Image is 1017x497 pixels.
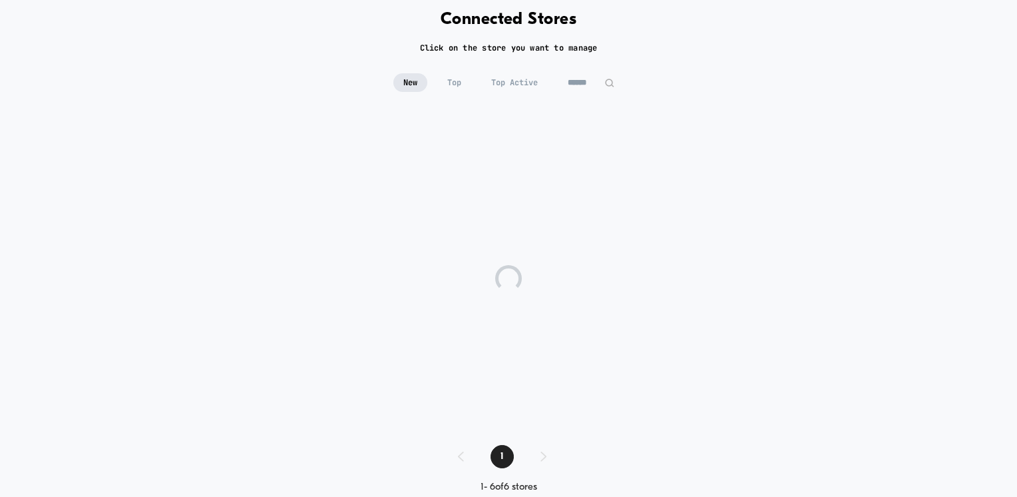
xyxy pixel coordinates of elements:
[393,73,427,92] span: New
[481,73,548,92] span: Top Active
[420,43,598,53] h2: Click on the store you want to manage
[437,73,471,92] span: Top
[604,78,614,88] img: edit
[441,10,577,29] h1: Connected Stores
